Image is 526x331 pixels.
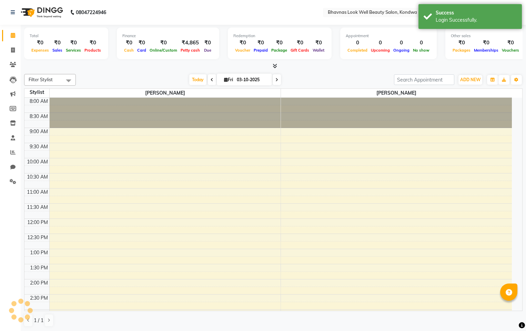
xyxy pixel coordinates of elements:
span: Products [83,48,103,53]
div: ₹0 [270,39,289,47]
div: ₹0 [148,39,179,47]
b: 08047224946 [76,3,106,22]
div: 8:00 AM [28,98,49,105]
div: ₹0 [122,39,135,47]
div: 10:30 AM [26,173,49,181]
div: 3:00 PM [29,310,49,317]
span: Vouchers [500,48,521,53]
div: Stylist [24,89,49,96]
div: 8:30 AM [28,113,49,120]
div: 2:00 PM [29,279,49,287]
div: 0 [369,39,392,47]
input: Search Appointment [394,74,454,85]
span: Upcoming [369,48,392,53]
div: ₹0 [233,39,252,47]
div: 9:00 AM [28,128,49,135]
span: Wallet [311,48,326,53]
button: ADD NEW [458,75,482,85]
span: Ongoing [392,48,411,53]
span: Packages [451,48,472,53]
span: [PERSON_NAME] [50,89,281,97]
span: Prepaid [252,48,270,53]
span: Sales [51,48,64,53]
span: Petty cash [179,48,202,53]
div: ₹0 [472,39,500,47]
div: ₹0 [500,39,521,47]
div: 9:30 AM [28,143,49,150]
div: 12:00 PM [26,219,49,226]
div: 11:00 AM [26,189,49,196]
div: ₹0 [202,39,214,47]
div: ₹0 [451,39,472,47]
span: Gift Cards [289,48,311,53]
span: Services [64,48,83,53]
span: Filter Stylist [29,77,53,82]
div: 11:30 AM [26,204,49,211]
span: Package [270,48,289,53]
iframe: chat widget [497,303,519,324]
span: Today [189,74,206,85]
span: 1 / 1 [34,317,43,324]
div: ₹0 [135,39,148,47]
span: Cash [122,48,135,53]
div: Total [30,33,103,39]
div: 10:00 AM [26,158,49,165]
div: ₹0 [311,39,326,47]
span: No show [411,48,431,53]
div: 12:30 PM [26,234,49,241]
div: ₹4,865 [179,39,202,47]
div: ₹0 [289,39,311,47]
div: ₹0 [64,39,83,47]
span: Fri [222,77,235,82]
img: logo [18,3,65,22]
span: Online/Custom [148,48,179,53]
div: 0 [411,39,431,47]
span: Due [202,48,213,53]
div: ₹0 [83,39,103,47]
span: [PERSON_NAME] [281,89,512,97]
span: Voucher [233,48,252,53]
div: Login Successfully. [436,17,517,24]
div: Finance [122,33,214,39]
div: Redemption [233,33,326,39]
span: Completed [346,48,369,53]
div: 1:00 PM [29,249,49,256]
div: Appointment [346,33,431,39]
div: ₹0 [30,39,51,47]
span: Expenses [30,48,51,53]
input: 2025-10-03 [235,75,269,85]
div: ₹0 [252,39,270,47]
div: 1:30 PM [29,264,49,271]
span: ADD NEW [460,77,481,82]
span: Memberships [472,48,500,53]
span: Card [135,48,148,53]
div: ₹0 [51,39,64,47]
div: 0 [346,39,369,47]
div: 0 [392,39,411,47]
div: Success [436,9,517,17]
div: 2:30 PM [29,295,49,302]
